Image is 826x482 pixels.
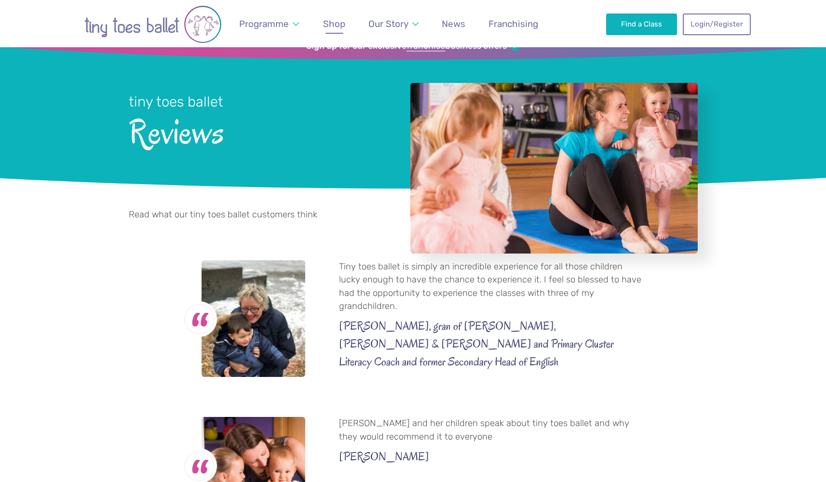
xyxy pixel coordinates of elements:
span: News [442,18,465,29]
a: News [437,13,470,35]
a: Shop [319,13,350,35]
img: tiny toes ballet [76,5,230,43]
span: Reviews [129,111,385,150]
small: tiny toes ballet [129,94,223,110]
a: Find a Class [606,13,677,35]
span: Our Story [368,18,408,29]
a: Franchising [484,13,542,35]
cite: [PERSON_NAME] [339,448,645,466]
span: Programme [239,18,289,29]
span: Shop [323,18,345,29]
span: Franchising [488,18,538,29]
a: Login/Register [683,13,750,35]
p: Read what our tiny toes ballet customers think [129,208,368,235]
a: Our Story [364,13,423,35]
a: Programme [234,13,303,35]
cite: [PERSON_NAME], gran of [PERSON_NAME], [PERSON_NAME] & [PERSON_NAME] and Primary Cluster Literacy ... [339,317,645,370]
p: Tiny toes ballet is simply an incredible experience for all those children lucky enough to have t... [339,260,645,313]
p: [PERSON_NAME] and her children speak about tiny toes ballet and why they would recommend it to ev... [339,417,645,443]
